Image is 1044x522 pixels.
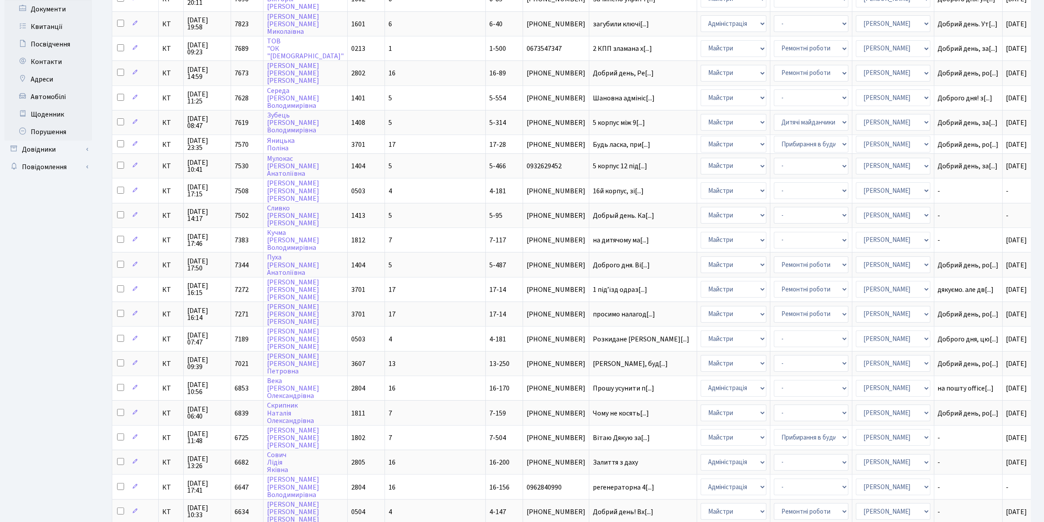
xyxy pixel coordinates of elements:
[388,433,392,443] span: 7
[267,475,319,500] a: [PERSON_NAME][PERSON_NAME]Володимирівна
[388,384,396,393] span: 16
[351,359,365,369] span: 3607
[593,211,654,220] span: Добрый день. Ка[...]
[162,508,180,515] span: КТ
[489,285,506,295] span: 17-14
[938,334,999,344] span: Доброго дня, цю[...]
[4,123,92,141] a: Порушення
[938,434,999,441] span: -
[267,352,319,376] a: [PERSON_NAME][PERSON_NAME]Петровна
[187,381,227,395] span: [DATE] 10:56
[527,459,585,466] span: [PHONE_NUMBER]
[351,118,365,128] span: 1408
[267,12,319,36] a: [PERSON_NAME][PERSON_NAME]Миколаївна
[593,384,654,393] span: Прошу усунити п[...]
[489,359,510,369] span: 13-250
[187,455,227,469] span: [DATE] 13:26
[1006,334,1027,344] span: [DATE]
[351,235,365,245] span: 1812
[235,19,249,29] span: 7823
[527,212,585,219] span: [PHONE_NUMBER]
[593,19,649,29] span: загубили ключі[...]
[351,433,365,443] span: 1802
[1006,359,1027,369] span: [DATE]
[527,70,585,77] span: [PHONE_NUMBER]
[351,93,365,103] span: 1401
[267,426,319,450] a: [PERSON_NAME][PERSON_NAME][PERSON_NAME]
[938,140,999,149] span: Добрий день, ро[...]
[593,483,654,492] span: регенераторна 4[...]
[162,237,180,244] span: КТ
[4,53,92,71] a: Контакти
[388,44,392,53] span: 1
[187,42,227,56] span: [DATE] 09:23
[388,19,392,29] span: 6
[527,119,585,126] span: [PHONE_NUMBER]
[351,44,365,53] span: 0213
[527,188,585,195] span: [PHONE_NUMBER]
[351,334,365,344] span: 0503
[235,507,249,517] span: 6634
[489,458,510,467] span: 16-200
[351,211,365,220] span: 1413
[187,91,227,105] span: [DATE] 11:25
[162,484,180,491] span: КТ
[489,140,506,149] span: 17-28
[187,137,227,151] span: [DATE] 23:35
[489,186,506,196] span: 4-181
[351,507,365,517] span: 0504
[593,118,645,128] span: 5 корпус між 9[...]
[187,480,227,494] span: [DATE] 17:41
[388,334,392,344] span: 4
[938,508,999,515] span: -
[938,19,998,29] span: Добрий день. Ут[...]
[593,186,644,196] span: 16й корпус, зі[...]
[1006,408,1027,418] span: [DATE]
[527,262,585,269] span: [PHONE_NUMBER]
[235,118,249,128] span: 7619
[267,253,319,277] a: Пуха[PERSON_NAME]Анатоліївна
[351,458,365,467] span: 2805
[527,21,585,28] span: [PHONE_NUMBER]
[489,384,510,393] span: 16-170
[489,235,506,245] span: 7-117
[938,260,999,270] span: Добрий день, ро[...]
[235,161,249,171] span: 7530
[388,93,392,103] span: 5
[267,179,319,203] a: [PERSON_NAME][PERSON_NAME][PERSON_NAME]
[235,384,249,393] span: 6853
[593,334,689,344] span: Розкидане [PERSON_NAME][...]
[187,66,227,80] span: [DATE] 14:59
[489,309,506,319] span: 17-14
[527,141,585,148] span: [PHONE_NUMBER]
[162,119,180,126] span: КТ
[162,21,180,28] span: КТ
[489,118,506,128] span: 5-314
[351,140,365,149] span: 3701
[235,359,249,369] span: 7021
[388,507,392,517] span: 4
[527,434,585,441] span: [PHONE_NUMBER]
[351,384,365,393] span: 2804
[187,430,227,444] span: [DATE] 11:48
[388,458,396,467] span: 16
[388,309,396,319] span: 17
[187,258,227,272] span: [DATE] 17:50
[351,285,365,295] span: 3701
[162,212,180,219] span: КТ
[235,334,249,344] span: 7189
[489,68,506,78] span: 16-89
[235,285,249,295] span: 7272
[593,235,649,245] span: на дитячому ма[...]
[489,334,506,344] span: 4-181
[1006,68,1027,78] span: [DATE]
[527,360,585,367] span: [PHONE_NUMBER]
[593,140,650,149] span: Будь ласка, при[...]
[938,359,999,369] span: Добрий день, ро[...]
[593,285,647,295] span: 1 підʼїзд одраз[...]
[162,459,180,466] span: КТ
[388,483,396,492] span: 16
[351,161,365,171] span: 1404
[267,86,319,110] a: Середа[PERSON_NAME]Володимирівна
[162,95,180,102] span: КТ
